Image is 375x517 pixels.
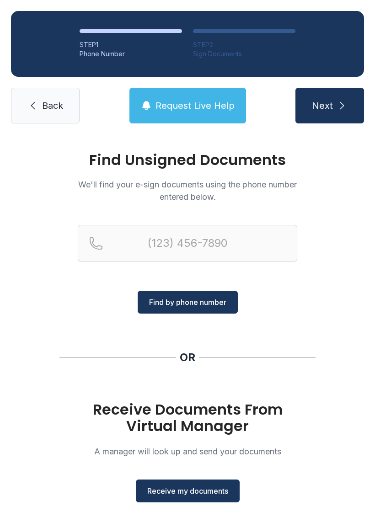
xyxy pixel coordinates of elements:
[78,178,297,203] p: We'll find your e-sign documents using the phone number entered below.
[149,297,226,308] span: Find by phone number
[147,485,228,496] span: Receive my documents
[193,49,295,59] div: Sign Documents
[78,153,297,167] h1: Find Unsigned Documents
[180,350,195,365] div: OR
[78,445,297,458] p: A manager will look up and send your documents
[42,99,63,112] span: Back
[312,99,333,112] span: Next
[193,40,295,49] div: STEP 2
[80,40,182,49] div: STEP 1
[78,401,297,434] h1: Receive Documents From Virtual Manager
[78,225,297,261] input: Reservation phone number
[80,49,182,59] div: Phone Number
[155,99,235,112] span: Request Live Help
